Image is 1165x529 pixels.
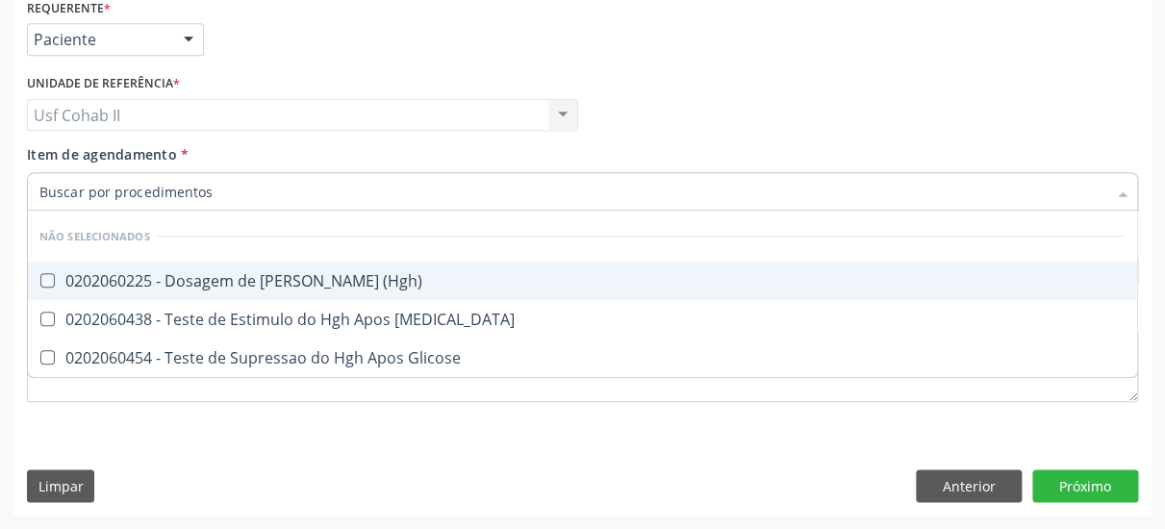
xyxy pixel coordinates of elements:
div: 0202060438 - Teste de Estimulo do Hgh Apos [MEDICAL_DATA] [39,312,1126,327]
div: 0202060454 - Teste de Supressao do Hgh Apos Glicose [39,350,1126,365]
div: 0202060225 - Dosagem de [PERSON_NAME] (Hgh) [39,273,1126,289]
button: Próximo [1032,469,1138,502]
span: Item de agendamento [27,145,177,164]
button: Anterior [916,469,1022,502]
input: Buscar por procedimentos [39,172,1106,211]
span: Paciente [34,30,165,49]
label: Unidade de referência [27,69,180,99]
